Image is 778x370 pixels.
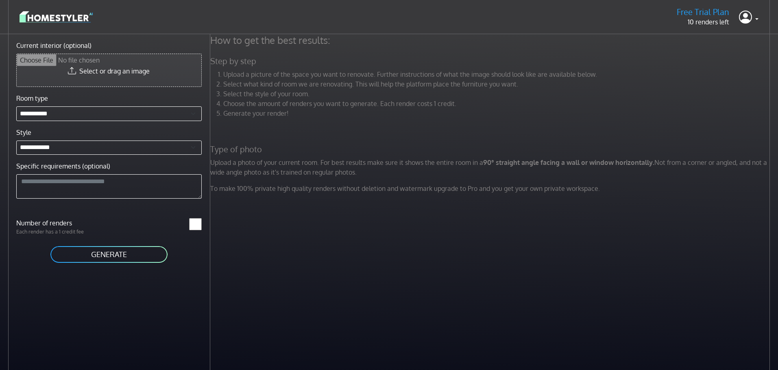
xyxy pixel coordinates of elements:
[205,158,777,177] p: Upload a photo of your current room. For best results make sure it shows the entire room in a Not...
[16,161,110,171] label: Specific requirements (optional)
[16,128,31,137] label: Style
[205,184,777,193] p: To make 100% private high quality renders without deletion and watermark upgrade to Pro and you g...
[223,79,772,89] li: Select what kind of room we are renovating. This will help the platform place the furniture you w...
[11,228,109,236] p: Each render has a 1 credit fee
[16,93,48,103] label: Room type
[205,34,777,46] h4: How to get the best results:
[223,89,772,99] li: Select the style of your room.
[50,245,168,264] button: GENERATE
[223,69,772,79] li: Upload a picture of the space you want to renovate. Further instructions of what the image should...
[11,218,109,228] label: Number of renders
[16,41,92,50] label: Current interior (optional)
[205,56,777,66] h5: Step by step
[223,108,772,118] li: Generate your render!
[677,7,729,17] h5: Free Trial Plan
[223,99,772,108] li: Choose the amount of renders you want to generate. Each render costs 1 credit.
[205,144,777,154] h5: Type of photo
[483,158,654,167] strong: 90° straight angle facing a wall or window horizontally.
[677,17,729,27] p: 10 renders left
[20,10,93,24] img: logo-3de290ba35641baa71223ecac5eacb59cb85b4c7fdf211dc9aaecaaee71ea2f8.svg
